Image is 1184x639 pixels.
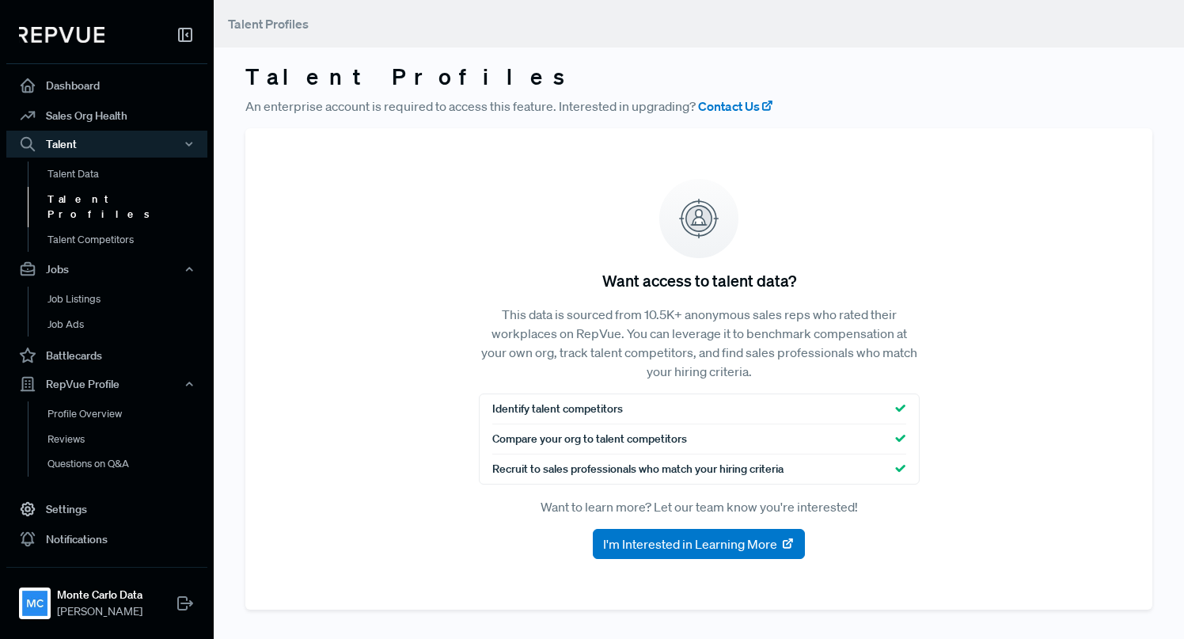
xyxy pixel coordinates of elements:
a: Questions on Q&A [28,451,229,477]
a: Talent Competitors [28,227,229,253]
a: Job Ads [28,312,229,337]
span: Talent Profiles [228,16,309,32]
a: Settings [6,494,207,524]
img: RepVue [19,27,104,43]
button: Talent [6,131,207,158]
a: Sales Org Health [6,101,207,131]
a: Battlecards [6,340,207,371]
button: Jobs [6,256,207,283]
span: Compare your org to talent competitors [492,431,687,447]
a: Contact Us [698,97,774,116]
img: Monte Carlo Data [22,591,47,616]
span: Identify talent competitors [492,401,623,417]
p: An enterprise account is required to access this feature. Interested in upgrading? [245,97,1152,116]
button: I'm Interested in Learning More [593,529,805,559]
a: Monte Carlo DataMonte Carlo Data[PERSON_NAME] [6,567,207,626]
span: I'm Interested in Learning More [603,534,777,553]
span: [PERSON_NAME] [57,603,142,620]
span: Recruit to sales professionals who match your hiring criteria [492,461,784,477]
a: Profile Overview [28,401,229,427]
a: Reviews [28,427,229,452]
h5: Want access to talent data? [602,271,796,290]
p: This data is sourced from 10.5K+ anonymous sales reps who rated their workplaces on RepVue. You c... [479,305,920,381]
a: Talent Profiles [28,187,229,227]
h3: Talent Profiles [245,63,1152,90]
a: Dashboard [6,70,207,101]
a: Notifications [6,524,207,554]
strong: Monte Carlo Data [57,587,142,603]
p: Want to learn more? Let our team know you're interested! [479,497,920,516]
button: RepVue Profile [6,371,207,397]
a: Talent Data [28,162,229,187]
a: Job Listings [28,287,229,312]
